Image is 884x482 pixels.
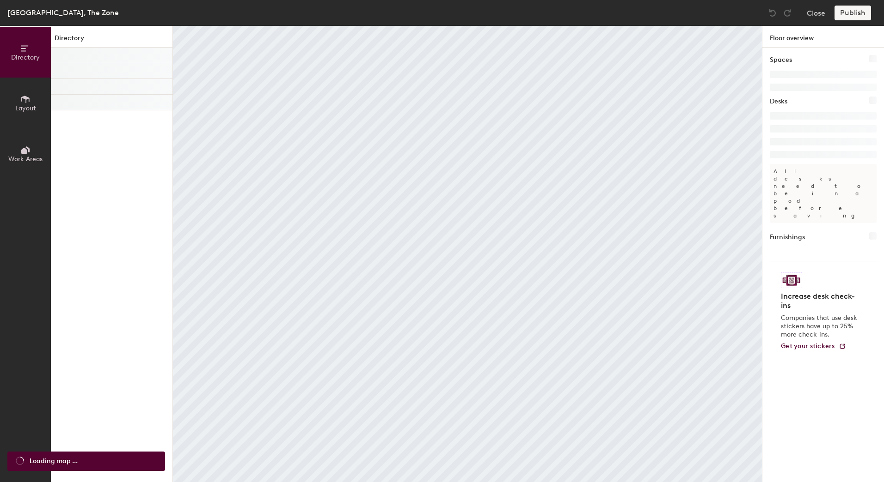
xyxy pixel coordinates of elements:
span: Work Areas [8,155,43,163]
h1: Directory [51,33,172,48]
h1: Furnishings [770,232,805,242]
canvas: Map [173,26,762,482]
h1: Spaces [770,55,792,65]
h4: Increase desk check-ins [781,292,860,310]
span: Directory [11,54,40,61]
h1: Desks [770,96,787,107]
p: Companies that use desk stickers have up to 25% more check-ins. [781,314,860,339]
img: Redo [783,8,792,18]
a: Get your stickers [781,343,846,350]
span: Layout [15,104,36,112]
p: All desks need to be in a pod before saving [770,164,877,223]
h1: Floor overview [762,26,884,48]
span: Get your stickers [781,342,835,350]
button: Close [807,6,825,20]
img: Undo [768,8,777,18]
img: Sticker logo [781,272,802,288]
span: Loading map ... [30,456,78,466]
div: [GEOGRAPHIC_DATA], The Zone [7,7,119,18]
